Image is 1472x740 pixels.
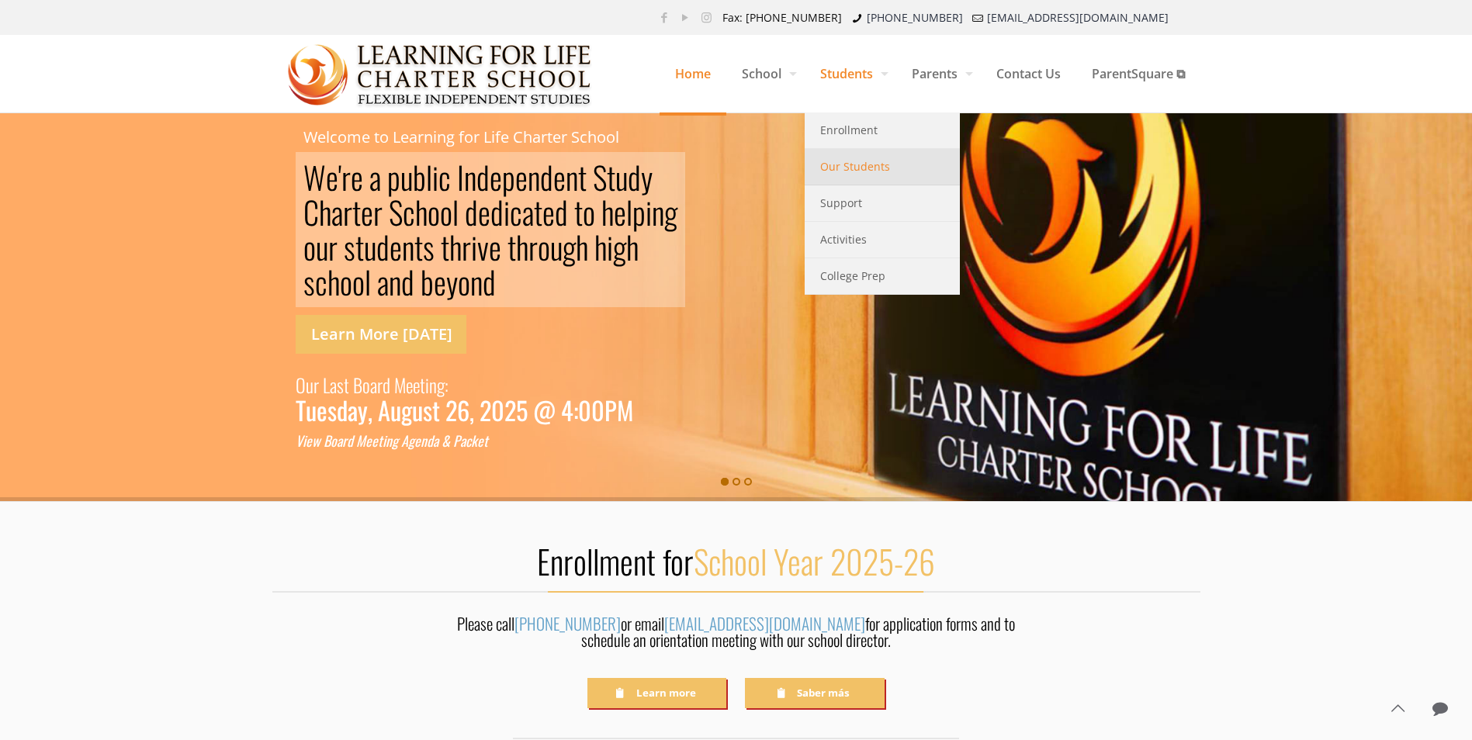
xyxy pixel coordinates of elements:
[437,369,445,400] div: g
[656,9,673,25] a: Facebook icon
[413,160,426,195] div: b
[425,369,429,400] div: i
[646,195,652,230] div: i
[414,230,423,265] div: t
[805,112,960,149] a: Enrollment
[352,265,365,299] div: o
[480,400,491,420] div: 2
[583,195,595,230] div: o
[296,431,488,451] a: View Board Meeting Agenda & Packet
[386,431,392,451] div: n
[403,195,415,230] div: c
[352,195,361,230] div: t
[660,35,726,112] a: Home
[457,400,469,420] div: 6
[594,230,607,265] div: h
[1381,692,1414,724] a: Back to top icon
[364,230,376,265] div: u
[805,258,960,295] a: College Prep
[896,50,981,97] span: Parents
[464,160,476,195] div: n
[317,400,327,420] div: e
[601,195,614,230] div: h
[423,400,432,420] div: s
[664,195,677,230] div: g
[607,160,615,195] div: t
[615,160,628,195] div: u
[542,195,555,230] div: e
[378,431,383,451] div: t
[353,369,362,400] div: B
[850,10,865,25] i: phone
[390,400,401,420] div: u
[389,195,403,230] div: S
[338,160,341,195] div: '
[458,265,470,299] div: o
[296,431,303,451] div: V
[341,160,351,195] div: r
[429,369,437,400] div: n
[476,160,490,195] div: d
[593,160,607,195] div: S
[591,400,604,420] div: 0
[445,369,449,400] div: :
[296,369,633,420] a: Our Last Board Meeting: Tuesday, August 26, 2025 @ 4:00PM
[805,222,960,258] a: Activities
[303,129,619,146] rs-layer: Welcome to Learning for Life Charter School
[504,195,510,230] div: i
[432,160,438,195] div: i
[563,230,576,265] div: g
[516,230,528,265] div: h
[306,400,317,420] div: u
[510,195,522,230] div: c
[578,160,587,195] div: t
[408,431,414,451] div: g
[362,369,370,400] div: o
[483,431,488,451] div: t
[347,431,353,451] div: d
[576,230,588,265] div: h
[507,230,516,265] div: t
[441,230,449,265] div: t
[327,265,340,299] div: h
[1076,50,1200,97] span: ParentSquare ⧉
[373,195,383,230] div: r
[383,369,390,400] div: d
[331,195,343,230] div: a
[477,230,489,265] div: v
[401,265,414,299] div: d
[288,35,593,112] a: Learning for Life Charter School
[389,265,401,299] div: n
[981,50,1076,97] span: Contact Us
[491,400,504,420] div: 0
[421,265,434,299] div: b
[502,160,515,195] div: p
[449,230,462,265] div: h
[726,35,805,112] a: School
[402,230,414,265] div: n
[340,265,352,299] div: o
[358,400,368,420] div: y
[313,369,319,400] div: r
[641,160,653,195] div: y
[528,230,538,265] div: r
[628,160,641,195] div: d
[348,400,358,420] div: a
[533,400,556,420] div: @
[460,431,466,451] div: a
[1076,35,1200,112] a: ParentSquare ⧉
[489,230,501,265] div: e
[420,369,425,400] div: t
[538,230,550,265] div: o
[528,160,540,195] div: n
[442,615,1030,656] div: Please call or email for application forms and to schedule an orientation meeting with our school...
[677,9,694,25] a: YouTube icon
[726,50,805,97] span: School
[516,400,528,420] div: 5
[372,431,378,451] div: e
[421,431,427,451] div: n
[553,160,566,195] div: e
[303,431,306,451] div: i
[652,195,664,230] div: n
[344,230,355,265] div: s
